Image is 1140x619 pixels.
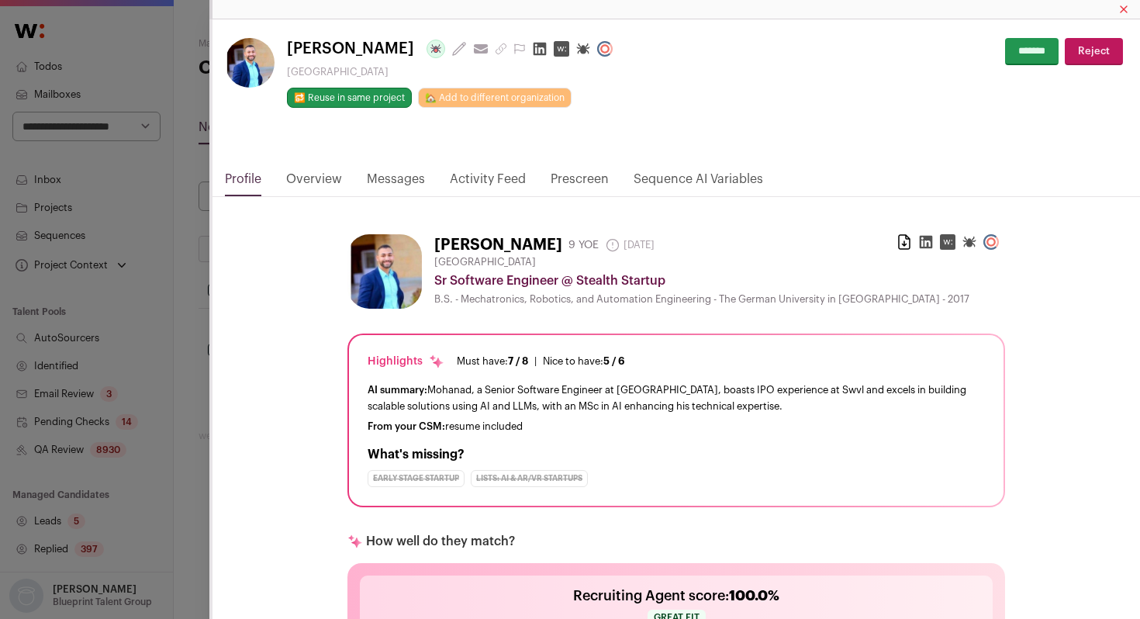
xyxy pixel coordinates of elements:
[368,470,465,487] div: Early Stage Startup
[568,237,599,253] div: 9 YOE
[225,38,275,88] img: 391ac322a432611f84798cfe0d2e765a9aafc129544e0c3d4bfc840282da492e
[543,355,625,368] div: Nice to have:
[729,589,779,603] span: 100.0%
[286,170,342,196] a: Overview
[287,38,414,60] span: [PERSON_NAME]
[367,170,425,196] a: Messages
[551,170,609,196] a: Prescreen
[225,170,261,196] a: Profile
[573,585,779,607] h2: Recruiting Agent score:
[434,234,562,256] h1: [PERSON_NAME]
[366,532,515,551] p: How well do they match?
[605,237,655,253] span: [DATE]
[287,88,412,108] button: 🔂 Reuse in same project
[471,470,588,487] div: Lists: AI & AR/VR Startups
[368,354,444,369] div: Highlights
[418,88,572,108] a: 🏡 Add to different organization
[1065,38,1123,65] button: Reject
[603,356,625,366] span: 5 / 6
[634,170,763,196] a: Sequence AI Variables
[368,382,985,414] div: Mohanad, a Senior Software Engineer at [GEOGRAPHIC_DATA], boasts IPO experience at Swvl and excel...
[434,293,1005,306] div: B.S. - Mechatronics, Robotics, and Automation Engineering - The German University in [GEOGRAPHIC_...
[287,66,619,78] div: [GEOGRAPHIC_DATA]
[368,420,985,433] div: resume included
[434,256,536,268] span: [GEOGRAPHIC_DATA]
[368,445,985,464] h2: What's missing?
[508,356,528,366] span: 7 / 8
[450,170,526,196] a: Activity Feed
[368,421,445,431] span: From your CSM:
[457,355,625,368] ul: |
[457,355,528,368] div: Must have:
[368,385,427,395] span: AI summary:
[434,271,1005,290] div: Sr Software Engineer @ Stealth Startup
[347,234,422,309] img: 391ac322a432611f84798cfe0d2e765a9aafc129544e0c3d4bfc840282da492e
